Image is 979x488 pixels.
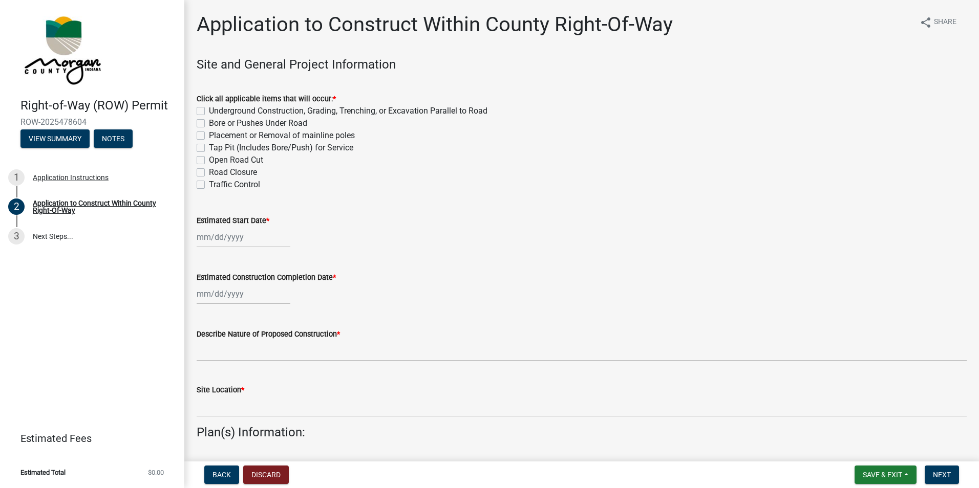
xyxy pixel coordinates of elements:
[925,465,959,484] button: Next
[204,465,239,484] button: Back
[94,129,133,148] button: Notes
[8,169,25,186] div: 1
[209,105,487,117] label: Underground Construction, Grading, Trenching, or Excavation Parallel to Road
[920,16,932,29] i: share
[197,227,290,248] input: mm/dd/yyyy
[20,117,164,127] span: ROW-2025478604
[197,331,340,338] label: Describe Nature of Proposed Construction
[33,199,168,214] div: Application to Construct Within County Right-Of-Way
[209,179,260,191] label: Traffic Control
[209,154,263,166] label: Open Road Cut
[197,387,244,394] label: Site Location
[855,465,917,484] button: Save & Exit
[20,11,103,87] img: Morgan County, Indiana
[197,283,290,304] input: mm/dd/yyyy
[8,228,25,245] div: 3
[197,217,269,225] label: Estimated Start Date
[33,174,109,181] div: Application Instructions
[197,57,967,72] h4: Site and General Project Information
[863,471,902,479] span: Save & Exit
[148,469,164,476] span: $0.00
[197,274,336,281] label: Estimated Construction Completion Date
[197,425,967,440] h4: Plan(s) Information:
[20,135,90,143] wm-modal-confirm: Summary
[212,471,231,479] span: Back
[20,469,66,476] span: Estimated Total
[94,135,133,143] wm-modal-confirm: Notes
[8,428,168,449] a: Estimated Fees
[197,12,673,37] h1: Application to Construct Within County Right-Of-Way
[8,198,25,215] div: 2
[20,98,176,113] h4: Right-of-Way (ROW) Permit
[197,96,336,103] label: Click all applicable items that will occur:
[209,117,307,129] label: Bore or Pushes Under Road
[911,12,965,32] button: shareShare
[209,166,257,179] label: Road Closure
[209,129,355,142] label: Placement or Removal of mainline poles
[934,16,956,29] span: Share
[20,129,90,148] button: View Summary
[243,465,289,484] button: Discard
[209,142,353,154] label: Tap Pit (Includes Bore/Push) for Service
[933,471,951,479] span: Next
